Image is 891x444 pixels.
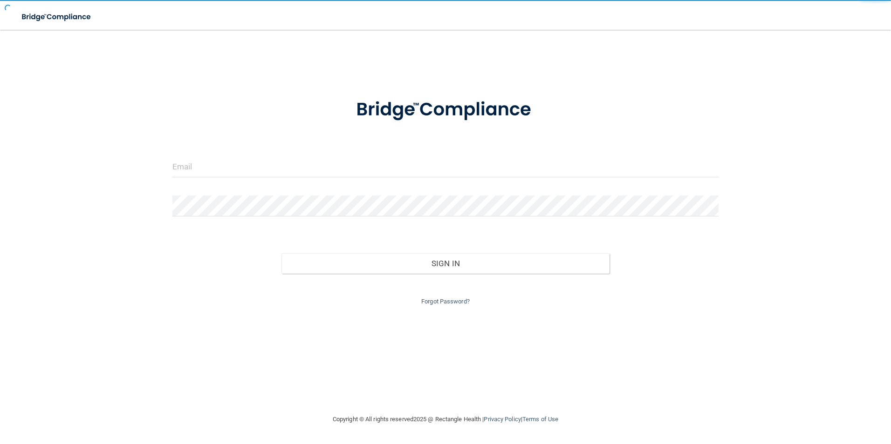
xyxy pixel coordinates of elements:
img: bridge_compliance_login_screen.278c3ca4.svg [14,7,100,27]
a: Forgot Password? [421,298,470,305]
div: Copyright © All rights reserved 2025 @ Rectangle Health | | [275,404,616,434]
a: Terms of Use [522,416,558,423]
img: bridge_compliance_login_screen.278c3ca4.svg [337,86,554,134]
a: Privacy Policy [484,416,521,423]
input: Email [172,156,719,177]
button: Sign In [281,253,610,274]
